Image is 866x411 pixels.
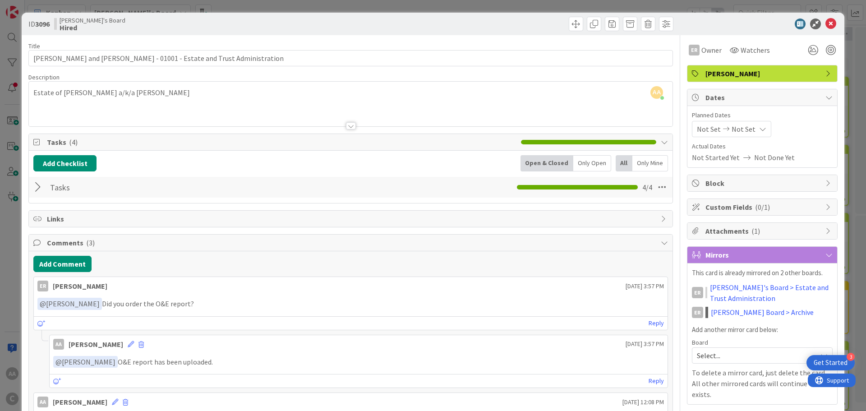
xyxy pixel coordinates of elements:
a: [PERSON_NAME]'s Board > Estate and Trust Administration [710,282,833,304]
span: Dates [705,92,821,103]
span: Actual Dates [692,142,833,151]
span: Not Set [697,124,721,134]
span: [DATE] 12:08 PM [622,397,664,407]
b: 3096 [35,19,50,28]
span: ( 3 ) [86,238,95,247]
div: Open & Closed [521,155,573,171]
div: AA [53,339,64,350]
div: AA [37,397,48,407]
span: Attachments [705,226,821,236]
span: Tasks [47,137,516,148]
div: [PERSON_NAME] [69,339,123,350]
span: ( 0/1 ) [755,203,770,212]
span: ( 4 ) [69,138,78,147]
input: type card name here... [28,50,673,66]
span: Support [19,1,41,12]
span: Board [692,339,708,346]
span: @ [55,357,62,366]
span: [PERSON_NAME] [705,68,821,79]
p: Add another mirror card below: [692,325,833,335]
span: Owner [701,45,722,55]
span: @ [40,299,46,308]
span: Description [28,73,60,81]
span: [DATE] 3:57 PM [626,282,664,291]
span: ID [28,18,50,29]
button: Add Comment [33,256,92,272]
p: To delete a mirror card, just delete the card. All other mirrored cards will continue to exists. [692,367,833,400]
span: Comments [47,237,656,248]
input: Add Checklist... [47,179,250,195]
span: ( 1 ) [751,226,760,236]
span: Not Started Yet [692,152,740,163]
span: Block [705,178,821,189]
span: Links [47,213,656,224]
span: Custom Fields [705,202,821,212]
div: [PERSON_NAME] [53,397,107,407]
span: Not Done Yet [754,152,795,163]
div: Only Mine [632,155,668,171]
p: O&E report has been uploaded. [53,356,664,368]
button: Add Checklist [33,155,97,171]
span: Watchers [741,45,770,55]
label: Title [28,42,40,50]
span: [PERSON_NAME]'s Board [60,17,125,24]
div: [PERSON_NAME] [53,281,107,291]
a: Reply [649,318,664,329]
span: Not Set [732,124,755,134]
span: Planned Dates [692,111,833,120]
a: Reply [649,375,664,387]
div: All [616,155,632,171]
b: Hired [60,24,125,31]
div: ER [37,281,48,291]
span: Select... [697,349,812,362]
p: This card is already mirrored on 2 other boards. [692,268,833,278]
div: Get Started [814,358,848,367]
span: [DATE] 3:57 PM [626,339,664,349]
span: [PERSON_NAME] [55,357,115,366]
div: Only Open [573,155,611,171]
span: 4 / 4 [642,182,652,193]
div: ER [692,287,703,298]
p: Estate of [PERSON_NAME] a/k/a [PERSON_NAME] [33,88,668,98]
span: Mirrors [705,249,821,260]
div: Open Get Started checklist, remaining modules: 3 [806,355,855,370]
div: ER [689,45,700,55]
p: Did you order the O&E report? [37,298,664,310]
div: 3 [847,353,855,361]
span: [PERSON_NAME] [40,299,100,308]
div: ER [692,307,703,318]
a: [PERSON_NAME] Board > Archive [711,307,814,318]
span: AA [650,86,663,99]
